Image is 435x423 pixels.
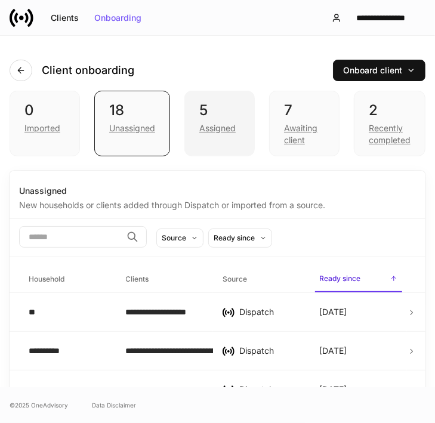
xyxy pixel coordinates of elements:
span: Household [24,267,112,292]
div: 0Imported [10,91,80,156]
div: Assigned [199,122,236,134]
button: Source [156,229,203,248]
h6: Household [29,273,64,285]
span: Ready since [315,267,403,292]
div: Dispatch [239,345,301,357]
div: Recently completed [369,122,411,146]
div: Clients [51,14,79,22]
a: Data Disclaimer [92,400,136,410]
div: 5Assigned [184,91,255,156]
p: [DATE] [320,345,347,357]
div: 7 [284,101,325,120]
div: Dispatch [239,306,301,318]
div: Awaiting client [284,122,325,146]
div: Ready since [214,232,255,243]
div: Dispatch [239,384,301,396]
h6: Source [223,273,247,285]
div: Source [162,232,186,243]
div: 2 [369,101,411,120]
p: [DATE] [320,384,347,396]
h6: Ready since [320,273,361,284]
div: Onboarding [94,14,141,22]
span: Clients [121,267,209,292]
div: 5 [199,101,240,120]
span: © 2025 OneAdvisory [10,400,68,410]
div: Imported [24,122,60,134]
div: 2Recently completed [354,91,425,156]
div: Unassigned [109,122,155,134]
h6: Clients [126,273,149,285]
div: 7Awaiting client [269,91,340,156]
span: Source [218,267,306,292]
h4: Client onboarding [42,63,134,78]
div: 18 [109,101,155,120]
div: Unassigned [19,185,416,197]
div: Onboard client [343,66,415,75]
button: Onboarding [87,8,149,27]
p: [DATE] [320,306,347,318]
button: Clients [43,8,87,27]
div: 18Unassigned [94,91,170,156]
button: Onboard client [333,60,425,81]
div: New households or clients added through Dispatch or imported from a source. [19,197,416,211]
div: 0 [24,101,65,120]
button: Ready since [208,229,272,248]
